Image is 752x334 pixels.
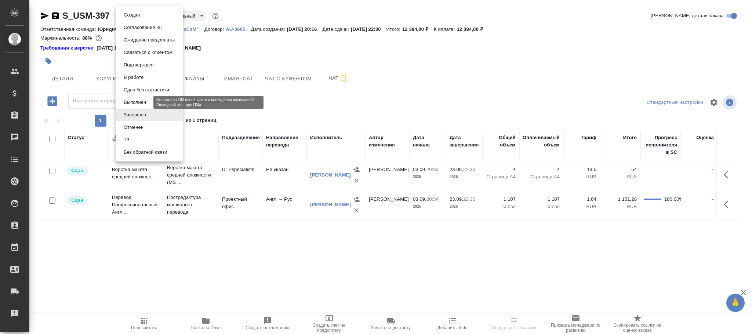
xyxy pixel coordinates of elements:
[121,86,171,94] button: Сдан без статистики
[121,98,148,106] button: Выполнен
[121,23,165,32] button: Согласование КП
[121,111,148,119] button: Завершен
[121,148,170,156] button: Без обратной связи
[121,36,177,44] button: Ожидание предоплаты
[121,11,142,19] button: Создан
[121,73,146,81] button: В работе
[121,48,175,57] button: Связаться с клиентом
[121,61,156,69] button: Подтвержден
[121,136,132,144] button: ТЗ
[121,123,146,131] button: Отменен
